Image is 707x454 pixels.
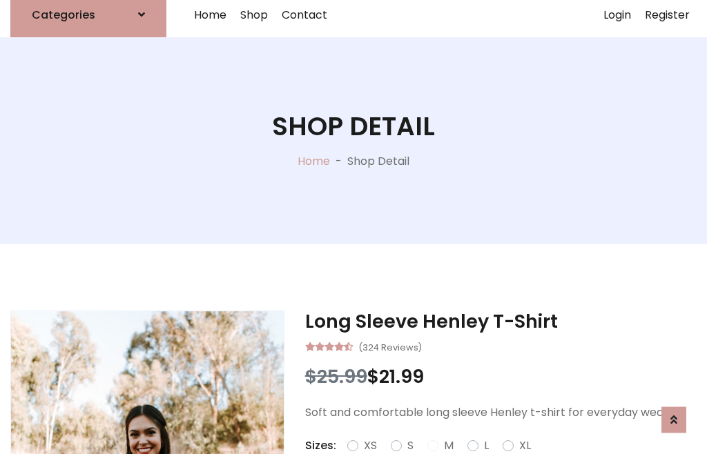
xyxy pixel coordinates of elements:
[407,437,414,454] label: S
[305,437,336,454] p: Sizes:
[272,111,435,142] h1: Shop Detail
[484,437,489,454] label: L
[347,153,409,170] p: Shop Detail
[444,437,454,454] label: M
[305,364,367,389] span: $25.99
[305,404,697,421] p: Soft and comfortable long sleeve Henley t-shirt for everyday wear.
[305,310,697,333] h3: Long Sleeve Henley T-Shirt
[364,437,377,454] label: XS
[32,8,95,21] h6: Categories
[519,437,531,454] label: XL
[358,338,422,355] small: (324 Reviews)
[305,366,697,388] h3: $
[298,153,330,169] a: Home
[379,364,424,389] span: 21.99
[330,153,347,170] p: -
